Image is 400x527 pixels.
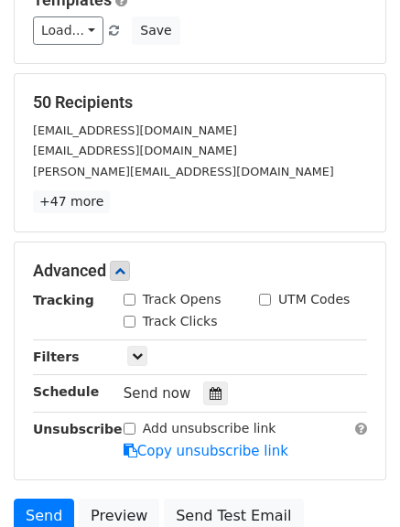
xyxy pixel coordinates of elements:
[33,92,367,113] h5: 50 Recipients
[33,124,237,137] small: [EMAIL_ADDRESS][DOMAIN_NAME]
[33,144,237,157] small: [EMAIL_ADDRESS][DOMAIN_NAME]
[143,419,276,438] label: Add unsubscribe link
[33,422,123,436] strong: Unsubscribe
[308,439,400,527] iframe: Chat Widget
[143,290,222,309] label: Track Opens
[124,385,191,402] span: Send now
[33,261,367,281] h5: Advanced
[33,293,94,307] strong: Tracking
[278,290,350,309] label: UTM Codes
[33,384,99,399] strong: Schedule
[143,312,218,331] label: Track Clicks
[33,165,334,178] small: [PERSON_NAME][EMAIL_ADDRESS][DOMAIN_NAME]
[33,190,110,213] a: +47 more
[33,350,80,364] strong: Filters
[124,443,288,459] a: Copy unsubscribe link
[132,16,179,45] button: Save
[33,16,103,45] a: Load...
